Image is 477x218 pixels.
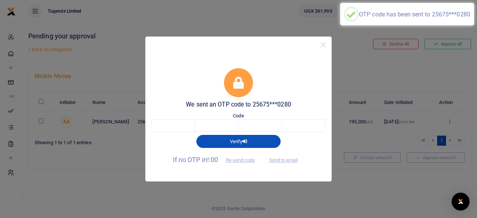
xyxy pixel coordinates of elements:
[207,156,218,164] span: !:00
[359,11,470,18] div: OTP code has been sent to 25675***0280
[151,101,326,108] h5: We sent an OTP code to 25675***0280
[452,193,470,211] div: Open Intercom Messenger
[173,156,262,164] span: If no OTP in
[233,112,244,120] label: Code
[196,135,281,148] button: Verify
[318,40,329,50] button: Close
